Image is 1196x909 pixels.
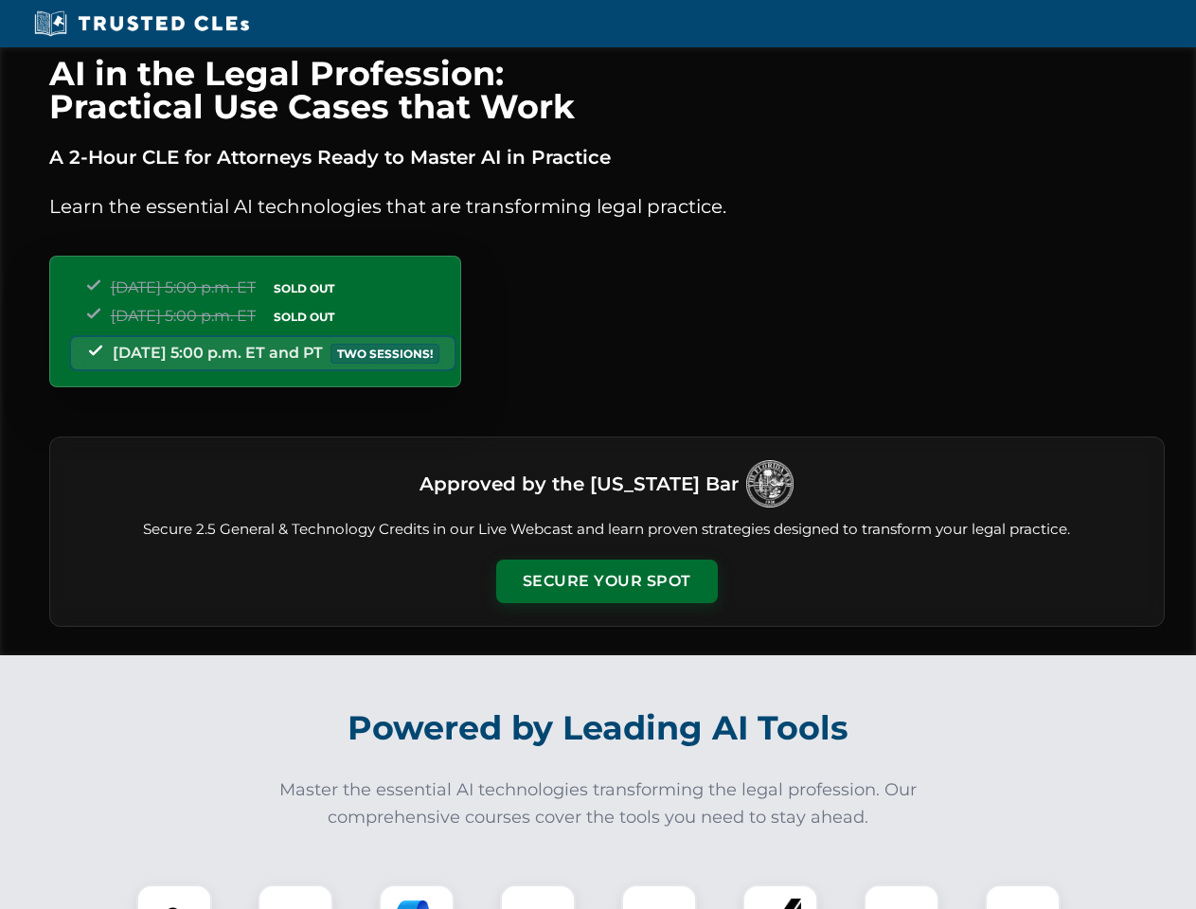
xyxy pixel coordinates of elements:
h1: AI in the Legal Profession: Practical Use Cases that Work [49,57,1165,123]
p: A 2-Hour CLE for Attorneys Ready to Master AI in Practice [49,142,1165,172]
img: Logo [746,460,794,508]
img: Trusted CLEs [28,9,255,38]
span: [DATE] 5:00 p.m. ET [111,307,256,325]
h2: Powered by Leading AI Tools [74,695,1123,761]
button: Secure Your Spot [496,560,718,603]
span: [DATE] 5:00 p.m. ET [111,278,256,296]
p: Learn the essential AI technologies that are transforming legal practice. [49,191,1165,222]
h3: Approved by the [US_STATE] Bar [419,467,739,501]
p: Secure 2.5 General & Technology Credits in our Live Webcast and learn proven strategies designed ... [73,519,1141,541]
p: Master the essential AI technologies transforming the legal profession. Our comprehensive courses... [267,776,930,831]
span: SOLD OUT [267,278,341,298]
span: SOLD OUT [267,307,341,327]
